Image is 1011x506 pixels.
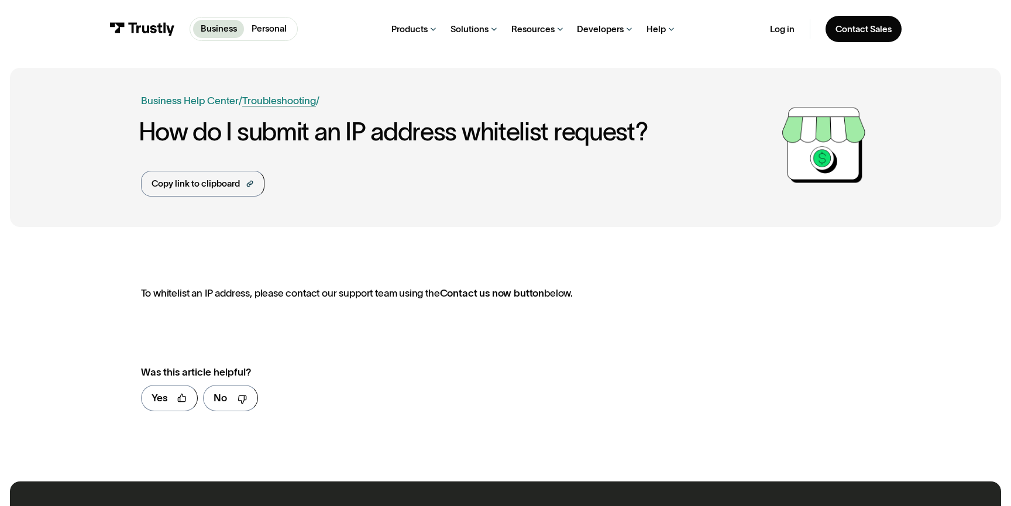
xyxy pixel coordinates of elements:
[152,177,240,191] div: Copy link to clipboard
[826,16,902,42] a: Contact Sales
[451,23,489,35] div: Solutions
[141,287,611,300] p: To whitelist an IP address, please contact our support team using the below.
[141,364,584,380] div: Was this article helpful?
[835,23,892,35] div: Contact Sales
[141,385,198,411] a: Yes
[141,171,265,197] a: Copy link to clipboard
[239,93,242,108] div: /
[316,93,319,108] div: /
[193,20,245,38] a: Business
[511,23,555,35] div: Resources
[770,23,795,35] a: Log in
[214,390,227,405] div: No
[242,95,316,106] a: Troubleshooting
[139,118,777,146] h1: How do I submit an IP address whitelist request?
[391,23,428,35] div: Products
[141,93,239,108] a: Business Help Center
[203,385,258,411] a: No
[244,20,294,38] a: Personal
[201,22,237,36] p: Business
[440,287,544,298] strong: Contact us now button
[109,22,175,36] img: Trustly Logo
[647,23,666,35] div: Help
[252,22,287,36] p: Personal
[152,390,167,405] div: Yes
[577,23,624,35] div: Developers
